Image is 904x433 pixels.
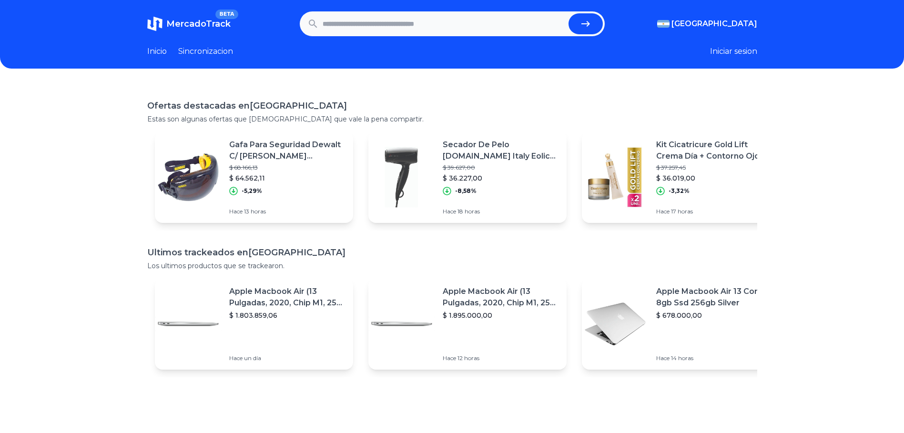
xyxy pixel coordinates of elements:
span: [GEOGRAPHIC_DATA] [671,18,757,30]
a: MercadoTrackBETA [147,16,231,31]
img: Argentina [657,20,670,28]
img: Featured image [582,144,649,211]
p: Hace un día [229,354,345,362]
p: $ 39.627,00 [443,164,559,171]
p: Apple Macbook Air (13 Pulgadas, 2020, Chip M1, 256 Gb De Ssd, 8 Gb De Ram) - Plata [443,286,559,309]
p: -5,29% [242,187,262,195]
img: Featured image [582,291,649,357]
p: $ 1.803.859,06 [229,311,345,320]
p: $ 68.166,13 [229,164,345,171]
p: $ 36.227,00 [443,173,559,183]
h1: Ultimos trackeados en [GEOGRAPHIC_DATA] [147,246,757,259]
p: -8,58% [455,187,477,195]
a: Featured imageGafa Para Seguridad Dewalt C/ [PERSON_NAME] Ajustable, Talle Único$ 68.166,13$ 64.5... [155,131,353,223]
a: Featured imageKit Cicatricure Gold Lift Crema Día + Contorno Ojos Y Boca$ 37.257,45$ 36.019,00-3,... [582,131,780,223]
a: Inicio [147,46,167,57]
p: Apple Macbook Air (13 Pulgadas, 2020, Chip M1, 256 Gb De Ssd, 8 Gb De Ram) - Plata [229,286,345,309]
p: $ 1.895.000,00 [443,311,559,320]
p: $ 36.019,00 [656,173,772,183]
p: $ 64.562,11 [229,173,345,183]
a: Featured imageSecador De Pelo [DOMAIN_NAME] Italy Eolic Travel Negro 110v/220v$ 39.627,00$ 36.227... [368,131,567,223]
p: Gafa Para Seguridad Dewalt C/ [PERSON_NAME] Ajustable, Talle Único [229,139,345,162]
p: Apple Macbook Air 13 Core I5 8gb Ssd 256gb Silver [656,286,772,309]
p: Secador De Pelo [DOMAIN_NAME] Italy Eolic Travel Negro 110v/220v [443,139,559,162]
p: Hace 14 horas [656,354,772,362]
h1: Ofertas destacadas en [GEOGRAPHIC_DATA] [147,99,757,112]
button: [GEOGRAPHIC_DATA] [657,18,757,30]
p: $ 37.257,45 [656,164,772,171]
img: Featured image [155,291,222,357]
a: Featured imageApple Macbook Air 13 Core I5 8gb Ssd 256gb Silver$ 678.000,00Hace 14 horas [582,278,780,370]
p: Hace 17 horas [656,208,772,215]
p: Hace 18 horas [443,208,559,215]
p: Hace 12 horas [443,354,559,362]
a: Sincronizacion [178,46,233,57]
p: Kit Cicatricure Gold Lift Crema Día + Contorno Ojos Y Boca [656,139,772,162]
p: $ 678.000,00 [656,311,772,320]
img: MercadoTrack [147,16,163,31]
p: Estas son algunas ofertas que [DEMOGRAPHIC_DATA] que vale la pena compartir. [147,114,757,124]
a: Featured imageApple Macbook Air (13 Pulgadas, 2020, Chip M1, 256 Gb De Ssd, 8 Gb De Ram) - Plata$... [368,278,567,370]
img: Featured image [155,144,222,211]
button: Iniciar sesion [710,46,757,57]
p: Los ultimos productos que se trackearon. [147,261,757,271]
span: MercadoTrack [166,19,231,29]
img: Featured image [368,144,435,211]
p: Hace 13 horas [229,208,345,215]
p: -3,32% [669,187,690,195]
img: Featured image [368,291,435,357]
span: BETA [215,10,238,19]
a: Featured imageApple Macbook Air (13 Pulgadas, 2020, Chip M1, 256 Gb De Ssd, 8 Gb De Ram) - Plata$... [155,278,353,370]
